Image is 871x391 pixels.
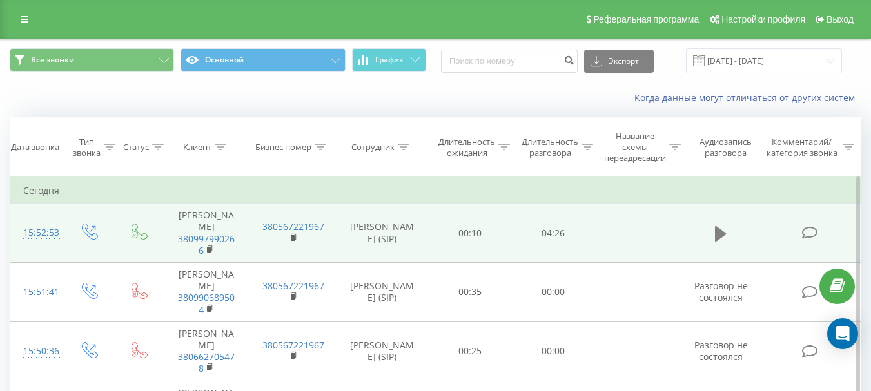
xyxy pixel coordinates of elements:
div: 15:51:41 [23,280,50,305]
span: Реферальная программа [593,14,699,24]
td: 04:26 [512,204,595,263]
div: Длительность ожидания [438,137,495,158]
button: График [352,48,426,72]
div: Open Intercom Messenger [827,318,858,349]
div: Тип звонка [73,137,101,158]
div: Сотрудник [351,142,395,153]
td: [PERSON_NAME] (SIP) [336,263,429,322]
div: 15:50:36 [23,339,50,364]
td: 00:00 [512,321,595,381]
button: Экспорт [584,50,654,73]
span: Все звонки [31,55,74,65]
div: Бизнес номер [255,142,311,153]
td: [PERSON_NAME] (SIP) [336,321,429,381]
td: [PERSON_NAME] (SIP) [336,204,429,263]
span: Выход [827,14,854,24]
td: [PERSON_NAME] [163,204,250,263]
span: Разговор не состоялся [694,339,748,363]
span: Настройки профиля [721,14,805,24]
span: Разговор не состоялся [694,280,748,303]
span: График [375,55,404,64]
div: Дата звонка [11,142,59,153]
a: 380997990266 [178,233,235,256]
td: 00:10 [429,204,512,263]
a: 380990689504 [178,291,235,315]
a: Когда данные могут отличаться от других систем [634,91,861,104]
a: 380567221967 [262,339,324,351]
td: Сегодня [10,178,861,204]
div: Аудиозапись разговора [693,137,758,158]
button: Основной [181,48,345,72]
div: Длительность разговора [522,137,578,158]
td: [PERSON_NAME] [163,321,250,381]
button: Все звонки [10,48,174,72]
td: 00:35 [429,263,512,322]
div: Клиент [183,142,211,153]
div: 15:52:53 [23,220,50,245]
div: Статус [123,142,149,153]
a: 380662705478 [178,350,235,374]
a: 380567221967 [262,280,324,292]
div: Комментарий/категория звонка [764,137,839,158]
div: Название схемы переадресации [604,131,666,164]
a: 380567221967 [262,220,324,233]
input: Поиск по номеру [441,50,578,73]
td: [PERSON_NAME] [163,263,250,322]
td: 00:00 [512,263,595,322]
td: 00:25 [429,321,512,381]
